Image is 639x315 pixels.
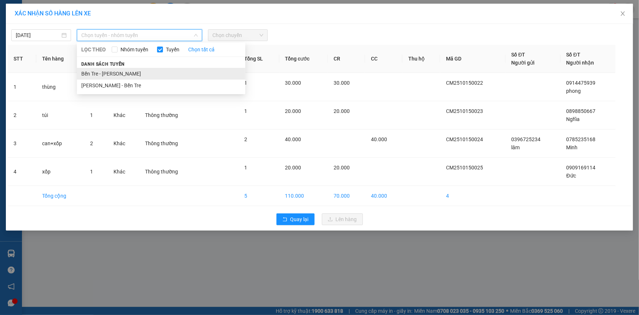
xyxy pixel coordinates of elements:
li: Bến Tre - [PERSON_NAME] [77,68,245,80]
span: 20.000 [285,165,301,171]
span: 40.000 [371,136,387,142]
span: Chọn chuyến [212,30,263,41]
span: CM2510150025 [446,165,483,171]
span: Số ĐT [512,52,525,58]
input: 15/10/2025 [16,31,60,39]
span: Minh [566,144,578,150]
a: Chọn tất cả [188,45,215,54]
span: 0785235168 [566,136,596,142]
span: Người nhận [566,60,594,66]
span: Nhóm tuyến [118,45,151,54]
span: 0396725234 [512,136,541,142]
span: CM2510150024 [446,136,483,142]
span: 1 [244,80,247,86]
span: 0909169114 [566,165,596,171]
th: STT [8,45,36,73]
td: 2 [8,101,36,129]
td: Thông thường [139,101,199,129]
span: Quay lại [290,215,309,223]
span: Người gửi [512,60,535,66]
th: Tên hàng [36,45,84,73]
td: 70.000 [328,186,365,206]
th: CR [328,45,365,73]
td: 40.000 [365,186,402,206]
td: túi [36,101,84,129]
span: Số ĐT [566,52,580,58]
span: 1 [90,112,93,118]
td: 4 [440,186,505,206]
button: uploadLên hàng [322,213,363,225]
td: can+xốp [36,129,84,158]
th: Thu hộ [402,45,440,73]
span: 20.000 [285,108,301,114]
td: 3 [8,129,36,158]
span: XÁC NHẬN SỐ HÀNG LÊN XE [15,10,91,17]
td: 110.000 [279,186,328,206]
td: thùng [36,73,84,101]
span: CM2510150023 [446,108,483,114]
td: Thông thường [139,158,199,186]
span: 30.000 [334,80,350,86]
span: Chọn tuyến - nhóm tuyến [81,30,198,41]
td: Khác [108,129,140,158]
td: 1 [8,73,36,101]
span: 40.000 [285,136,301,142]
span: 1 [90,169,93,175]
th: Tổng SL [238,45,279,73]
span: 0914475939 [566,80,596,86]
span: 2 [90,140,93,146]
span: 20.000 [334,108,350,114]
button: rollbackQuay lại [276,213,315,225]
span: rollback [282,217,287,223]
th: Tổng cước [279,45,328,73]
span: LỌC THEO [81,45,106,54]
span: lâm [512,144,520,150]
span: CM2510150022 [446,80,483,86]
li: [PERSON_NAME] - Bến Tre [77,80,245,91]
span: 2 [244,136,247,142]
span: Đức [566,173,576,179]
span: close [620,11,626,17]
span: Danh sách tuyến [77,61,129,67]
span: 1 [244,165,247,171]
td: Thông thường [139,129,199,158]
span: 30.000 [285,80,301,86]
td: xốp [36,158,84,186]
span: phong [566,88,581,94]
td: 4 [8,158,36,186]
span: down [194,33,198,37]
button: Close [613,4,633,24]
td: 5 [238,186,279,206]
span: Nghĩa [566,116,580,122]
span: Tuyến [163,45,182,54]
span: 20.000 [334,165,350,171]
td: Khác [108,101,140,129]
th: Mã GD [440,45,505,73]
td: Tổng cộng [36,186,84,206]
span: 0898850667 [566,108,596,114]
th: CC [365,45,402,73]
td: Khác [108,158,140,186]
span: 1 [244,108,247,114]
